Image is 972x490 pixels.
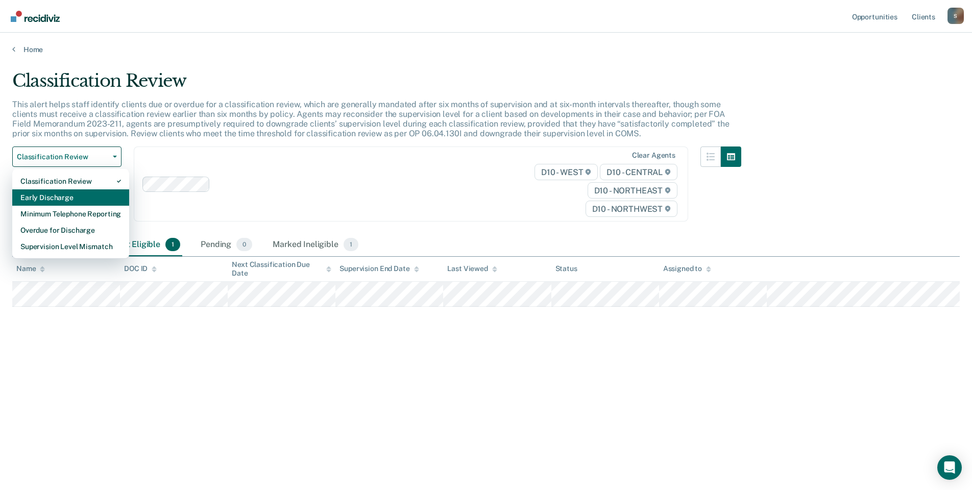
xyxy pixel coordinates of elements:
[600,164,677,180] span: D10 - CENTRAL
[339,264,419,273] div: Supervision End Date
[20,222,121,238] div: Overdue for Discharge
[12,70,741,100] div: Classification Review
[344,238,358,251] span: 1
[555,264,577,273] div: Status
[663,264,711,273] div: Assigned to
[20,238,121,255] div: Supervision Level Mismatch
[20,173,121,189] div: Classification Review
[165,238,180,251] span: 1
[11,11,60,22] img: Recidiviz
[534,164,598,180] span: D10 - WEST
[199,234,254,256] div: Pending0
[588,182,677,199] span: D10 - NORTHEAST
[947,8,964,24] button: Profile dropdown button
[232,260,331,278] div: Next Classification Due Date
[20,189,121,206] div: Early Discharge
[947,8,964,24] div: S
[20,206,121,222] div: Minimum Telephone Reporting
[16,264,45,273] div: Name
[12,146,121,167] button: Classification Review
[17,153,109,161] span: Classification Review
[937,455,962,480] div: Open Intercom Messenger
[124,264,157,273] div: DOC ID
[12,100,730,139] p: This alert helps staff identify clients due or overdue for a classification review, which are gen...
[586,201,677,217] span: D10 - NORTHWEST
[236,238,252,251] span: 0
[101,234,182,256] div: Almost Eligible1
[12,45,960,54] a: Home
[271,234,360,256] div: Marked Ineligible1
[447,264,497,273] div: Last Viewed
[632,151,675,160] div: Clear agents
